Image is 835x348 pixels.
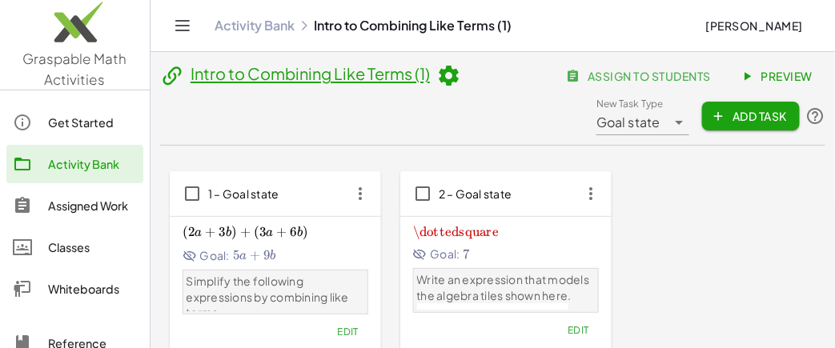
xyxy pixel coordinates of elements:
[240,224,251,240] span: +
[254,224,259,240] span: (
[413,224,499,240] span: \dottedsquare
[195,226,203,239] span: a
[48,279,137,298] div: Whiteboards
[191,63,430,83] a: Intro to Combining Like Terms (1)
[183,247,230,264] span: Goal:
[337,326,359,338] span: Edit
[250,247,260,263] span: +
[48,238,137,257] div: Classes
[596,113,660,132] span: Goal state
[6,103,143,142] a: Get Started
[6,228,143,266] a: Classes
[48,196,137,215] div: Assigned Work
[183,249,197,263] i: Goal State is hidden.
[297,226,303,239] span: b
[267,226,274,239] span: a
[557,62,724,90] button: assign to students
[226,226,231,239] span: b
[570,69,711,83] span: assign to students
[23,50,127,88] span: Graspable Math Activities
[558,318,599,341] button: Edit
[417,272,596,304] p: Write an expression that models the algebra tiles shown here.
[219,224,226,240] span: 3
[233,247,239,263] span: 5
[327,320,368,342] button: Edit
[188,224,195,240] span: 2
[215,18,295,34] a: Activity Bank
[187,274,365,322] p: Simplify the following expressions by combining like terms.
[48,113,137,132] div: Get Started
[743,69,813,83] span: Preview
[183,224,188,240] span: (
[263,247,270,263] span: 9
[715,109,787,123] span: Add Task
[231,224,237,240] span: )
[6,186,143,225] a: Assigned Work
[208,186,279,201] span: 1 – Goal state
[206,224,216,240] span: +
[705,18,803,33] span: [PERSON_NAME]
[464,246,470,262] span: 7
[568,324,589,336] span: Edit
[170,13,195,38] button: Toggle navigation
[730,62,825,90] a: Preview
[270,250,275,262] span: b
[413,247,428,262] i: Goal State is hidden.
[239,250,247,262] span: a
[303,224,308,240] span: )
[692,11,816,40] button: [PERSON_NAME]
[277,224,287,240] span: +
[291,224,297,240] span: 6
[6,145,143,183] a: Activity Bank
[259,224,266,240] span: 3
[413,246,460,262] span: Goal:
[439,186,512,201] span: 2 – Goal state
[702,102,800,130] button: Add Task
[48,154,137,174] div: Activity Bank
[6,270,143,308] a: Whiteboards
